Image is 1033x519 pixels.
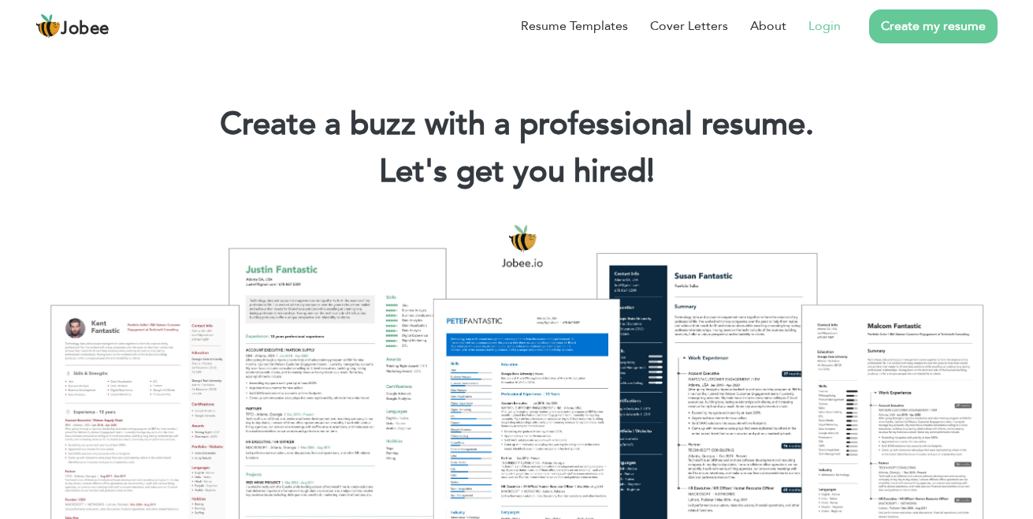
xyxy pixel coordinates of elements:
[521,17,628,35] a: Resume Templates
[61,21,110,38] span: Jobee
[24,151,1009,192] h2: Let's
[750,17,786,35] a: About
[808,17,841,35] a: Login
[869,9,998,43] a: Create my resume
[456,150,655,193] span: get you hired!
[647,150,654,193] span: |
[35,13,110,39] a: Jobee
[650,17,728,35] a: Cover Letters
[24,104,1009,145] h1: Create a buzz with a professional resume.
[35,13,61,39] img: jobee.io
